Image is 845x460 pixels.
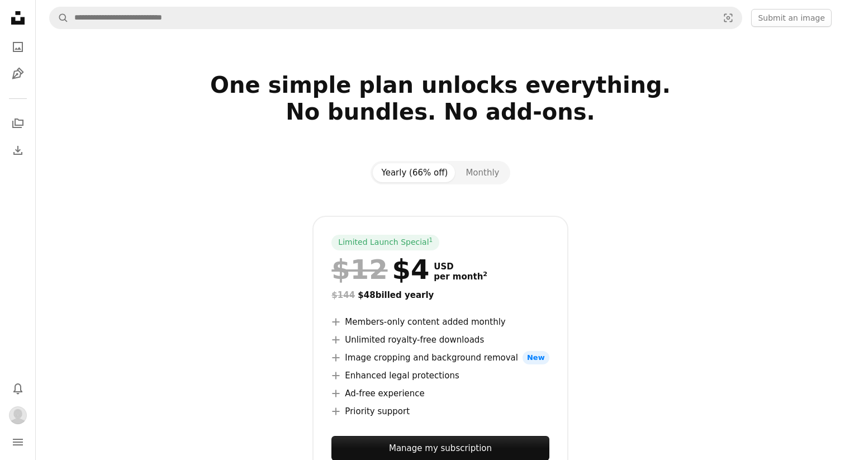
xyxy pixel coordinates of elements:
[523,351,549,364] span: New
[331,351,549,364] li: Image cropping and background removal
[715,7,742,29] button: Visual search
[331,315,549,329] li: Members-only content added monthly
[331,288,549,302] div: $48 billed yearly
[7,431,29,453] button: Menu
[331,369,549,382] li: Enhanced legal protections
[331,333,549,347] li: Unlimited royalty-free downloads
[331,255,429,284] div: $4
[373,163,457,182] button: Yearly (66% off)
[483,271,487,278] sup: 2
[331,387,549,400] li: Ad-free experience
[7,63,29,85] a: Illustrations
[49,7,742,29] form: Find visuals sitewide
[7,404,29,426] button: Profile
[481,272,490,282] a: 2
[434,262,487,272] span: USD
[7,112,29,135] a: Collections
[9,406,27,424] img: Avatar of user Laura Nixon
[457,163,508,182] button: Monthly
[7,36,29,58] a: Photos
[434,272,487,282] span: per month
[7,7,29,31] a: Home — Unsplash
[80,72,800,152] h2: One simple plan unlocks everything. No bundles. No add-ons.
[331,255,387,284] span: $12
[331,235,439,250] div: Limited Launch Special
[429,236,433,243] sup: 1
[427,237,435,248] a: 1
[751,9,832,27] button: Submit an image
[331,405,549,418] li: Priority support
[50,7,69,29] button: Search Unsplash
[331,290,355,300] span: $144
[7,377,29,400] button: Notifications
[7,139,29,162] a: Download History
